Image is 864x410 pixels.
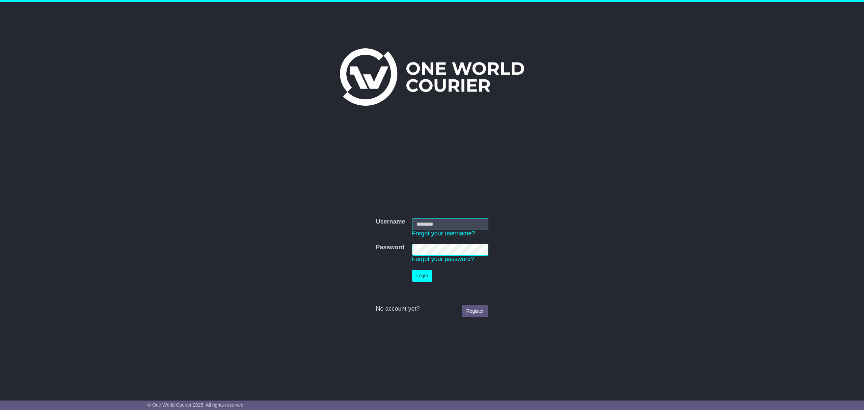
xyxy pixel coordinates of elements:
[462,305,488,317] a: Register
[412,230,475,237] a: Forgot your username?
[412,256,474,262] a: Forgot your password?
[340,48,524,106] img: One World
[376,244,404,251] label: Password
[376,218,405,226] label: Username
[412,270,432,282] button: Login
[147,402,245,408] span: © One World Courier 2025. All rights reserved.
[376,305,488,313] div: No account yet?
